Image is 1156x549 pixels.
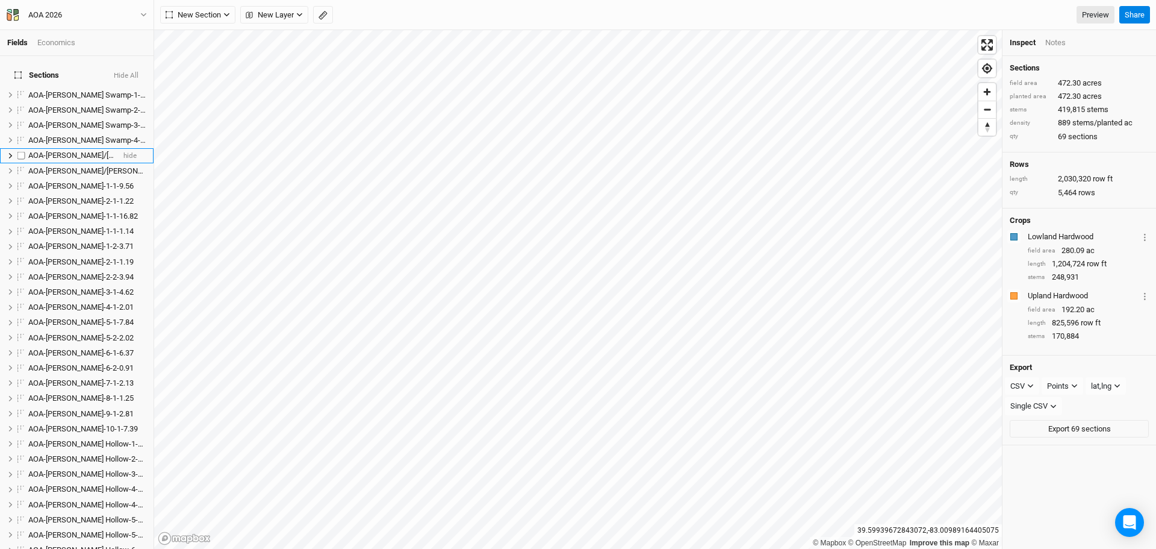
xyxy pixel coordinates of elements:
h4: Rows [1010,160,1149,169]
div: AOA-Genevieve Jones-1-2-3.71 [28,242,146,251]
div: AOA-Genevieve Jones-5-1-7.84 [28,318,146,327]
a: Mapbox logo [158,532,211,545]
span: AOA-[PERSON_NAME]-2-1-1.22 [28,196,134,205]
div: AOA-Elick-1-1-16.82 [28,212,146,221]
div: AOA-Cackley Swamp-3-1-11.41 [28,121,146,130]
div: Open Intercom Messenger [1115,508,1144,537]
span: row ft [1093,174,1113,184]
span: acres [1083,78,1102,89]
h4: Crops [1010,216,1031,225]
span: New Layer [246,9,294,21]
button: Hide All [113,72,139,80]
button: Single CSV [1005,397,1062,415]
span: AOA-[PERSON_NAME]-1-1-16.82 [28,212,138,221]
div: 69 [1010,131,1149,142]
div: length [1028,260,1046,269]
span: stems [1087,104,1108,115]
a: Fields [7,38,28,47]
button: New Layer [240,6,308,24]
div: field area [1028,246,1055,256]
span: AOA-[PERSON_NAME] Hollow-5-2-6.73 [28,530,159,539]
div: AOA-Cackley Swamp-1-1-4.08 [28,90,146,100]
span: AOA-[PERSON_NAME]-1-1-9.56 [28,181,134,190]
div: qty [1010,188,1052,197]
span: AOA-[PERSON_NAME] Hollow-4-2-0.35 [28,500,159,509]
span: New Section [166,9,221,21]
div: AOA-Genevieve Jones-2-2-3.94 [28,272,146,282]
button: Crop Usage [1141,230,1149,243]
div: Lowland Hardwood [1028,231,1139,242]
div: AOA-Hintz Hollow-3-1-2.23 [28,469,146,479]
div: 472.30 [1010,78,1149,89]
div: AOA-Genevieve Jones-5-2-2.02 [28,333,146,343]
button: Points [1042,377,1083,395]
div: AOA 2026 [28,9,62,21]
div: planted area [1010,92,1052,101]
span: row ft [1081,318,1101,328]
span: AOA-[PERSON_NAME]-9-1-2.81 [28,409,134,418]
button: Find my location [978,60,996,77]
span: AOA-[PERSON_NAME] Hollow-1-1-2.43 [28,439,159,448]
div: AOA-Hintz Hollow-2-1-2.41 [28,454,146,464]
div: stems [1010,105,1052,115]
div: 472.30 [1010,91,1149,102]
span: AOA-[PERSON_NAME] Hollow-3-1-2.23 [28,469,159,478]
span: AOA-[PERSON_NAME]-2-2-3.94 [28,272,134,281]
div: 419,815 [1010,104,1149,115]
span: AOA-[PERSON_NAME] Swamp-4-1-8.54 [28,136,161,145]
div: 2,030,320 [1010,174,1149,184]
h4: Sections [1010,63,1149,73]
span: AOA-[PERSON_NAME]-10-1-7.39 [28,424,138,433]
div: 825,596 [1028,318,1149,328]
div: AOA-Genevieve Jones-6-2-0.91 [28,363,146,373]
div: 248,931 [1028,272,1149,283]
div: AOA-Hintz Hollow-1-1-2.43 [28,439,146,449]
div: density [1010,119,1052,128]
span: AOA-[PERSON_NAME] Swamp-2-1-5.80 [28,105,161,115]
span: AOA-[PERSON_NAME] Hollow-5-1-2.75 [28,515,159,524]
a: Improve this map [910,539,969,547]
div: Economics [37,37,75,48]
button: Zoom out [978,101,996,118]
div: AOA-Genevieve Jones-10-1-7.39 [28,424,146,434]
a: OpenStreetMap [848,539,907,547]
span: AOA-[PERSON_NAME] Hollow-2-1-2.41 [28,454,159,463]
button: CSV [1005,377,1039,395]
div: qty [1010,132,1052,141]
span: rows [1078,187,1095,198]
div: Notes [1045,37,1066,48]
button: Share [1119,6,1150,24]
div: Inspect [1010,37,1036,48]
div: AOA-Cackley Swamp-4-1-8.54 [28,136,146,145]
span: AOA-[PERSON_NAME]-7-1-2.13 [28,378,134,387]
div: AOA-Genevieve Jones-8-1-1.25 [28,394,146,403]
button: Export 69 sections [1010,420,1149,438]
button: Shortcut: M [313,6,333,24]
div: AOA-Hintz Hollow-4-1-1.02 [28,485,146,494]
div: 5,464 [1010,187,1149,198]
div: AOA-Hintz Hollow-5-1-2.75 [28,515,146,525]
button: AOA 2026 [6,8,148,22]
div: 170,884 [1028,331,1149,342]
span: stems/planted ac [1072,118,1133,128]
button: Zoom in [978,83,996,101]
div: 192.20 [1028,304,1149,315]
span: AOA-[PERSON_NAME] Swamp-3-1-11.41 [28,121,166,130]
div: 39.59939672843072 , -83.00989164405075 [854,524,1002,537]
div: CSV [1010,380,1025,392]
div: AOA-Genevieve Jones-9-1-2.81 [28,409,146,419]
span: AOA-[PERSON_NAME]/[PERSON_NAME]-1-1-4.26 [28,151,194,160]
span: AOA-[PERSON_NAME] Swamp-1-1-4.08 [28,90,161,99]
span: hide [123,148,137,163]
span: sections [1068,131,1098,142]
span: AOA-[PERSON_NAME]-4-1-2.01 [28,303,134,312]
h4: Export [1010,363,1149,372]
button: Enter fullscreen [978,36,996,54]
div: AOA-Hintz Hollow-5-2-6.73 [28,530,146,540]
span: AOA-[PERSON_NAME] Hollow-4-1-1.02 [28,485,159,494]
